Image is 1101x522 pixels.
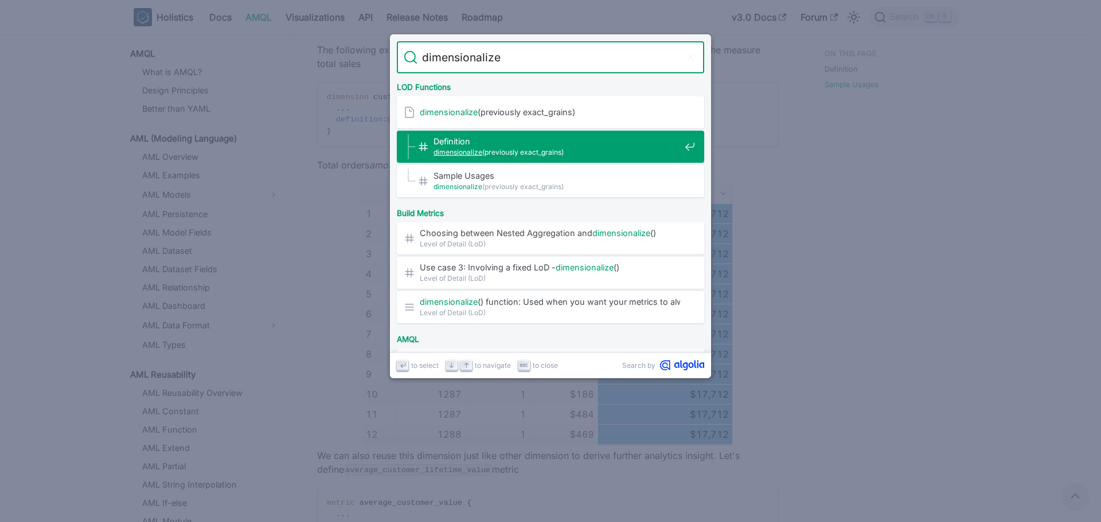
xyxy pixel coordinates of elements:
a: dimensionalize(previously exact_grains) [397,96,704,128]
span: Definition​ [434,136,680,147]
mark: dimensionalize [434,148,482,156]
span: Sample Usages​ [434,170,680,181]
a: ERR-209:Dimensionalizenot allowed here​AQL Error Reference [397,348,704,380]
mark: dimensionalize [420,107,478,117]
svg: Escape key [520,361,528,370]
button: Clear the query [684,50,697,64]
span: Level of Detail (LoD) [420,307,680,318]
span: Level of Detail (LoD) [420,238,680,249]
span: to select [411,360,439,371]
mark: dimensionalize [556,262,614,272]
span: () function: Used when you want your metrics to always … [420,296,680,307]
span: (previously exact_grains) [420,107,680,117]
a: Search byAlgolia [622,360,704,371]
span: Search by [622,360,655,371]
svg: Arrow down [447,361,456,370]
span: Level of Detail (LoD) [420,273,680,284]
a: Definition​dimensionalize(previously exact_grains) [397,131,704,163]
span: to navigate [475,360,511,371]
div: LOD Functions [395,73,706,96]
svg: Enter key [399,361,407,370]
a: Use case 3: Involving a fixed LoD -dimensionalize()​Level of Detail (LoD) [397,257,704,289]
mark: dimensionalize [420,297,478,307]
mark: dimensionalize [592,228,650,238]
span: Choosing between Nested Aggregation and ()​ [420,227,680,238]
mark: dimensionalize [434,182,482,191]
input: Search docs [417,41,684,73]
div: Build Metrics [395,199,706,222]
span: Use case 3: Involving a fixed LoD - ()​ [420,262,680,273]
a: Choosing between Nested Aggregation anddimensionalize()​Level of Detail (LoD) [397,222,704,254]
svg: Algolia [660,360,704,371]
div: AMQL [395,325,706,348]
a: Sample Usages​dimensionalize(previously exact_grains) [397,165,704,197]
span: (previously exact_grains) [434,181,680,192]
svg: Arrow up [462,361,471,370]
span: (previously exact_grains) [434,147,680,158]
span: to close [533,360,558,371]
a: dimensionalize() function: Used when you want your metrics to always …Level of Detail (LoD) [397,291,704,323]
